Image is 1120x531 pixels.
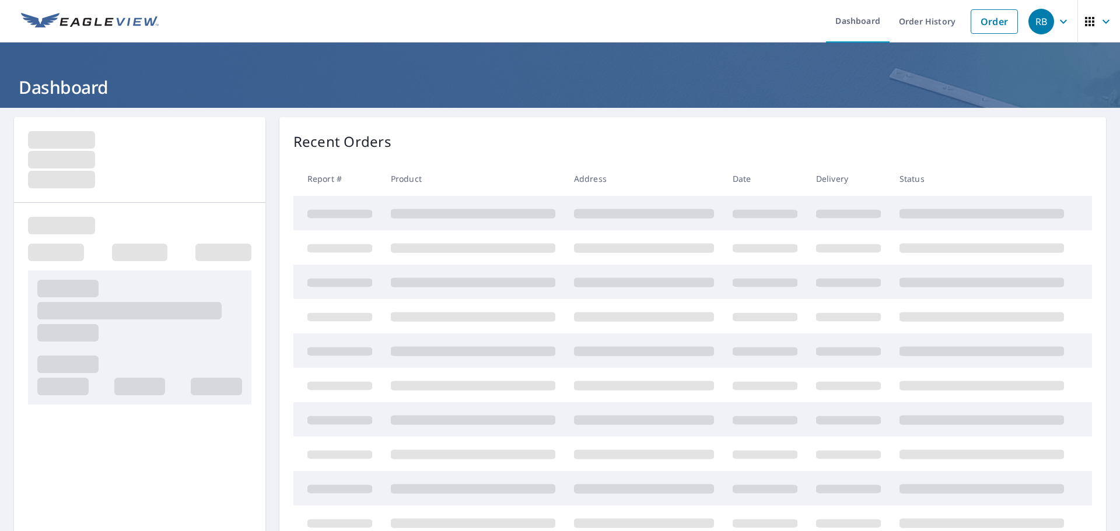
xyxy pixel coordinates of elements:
[807,161,890,196] th: Delivery
[381,161,565,196] th: Product
[21,13,159,30] img: EV Logo
[293,131,391,152] p: Recent Orders
[565,161,723,196] th: Address
[1028,9,1054,34] div: RB
[723,161,807,196] th: Date
[293,161,381,196] th: Report #
[14,75,1106,99] h1: Dashboard
[971,9,1018,34] a: Order
[890,161,1073,196] th: Status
